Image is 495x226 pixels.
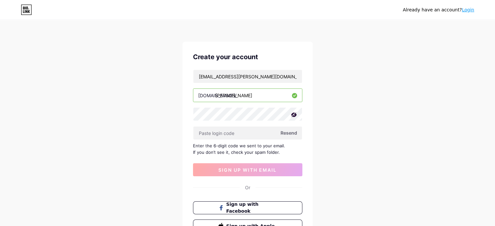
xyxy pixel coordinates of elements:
[193,89,302,102] input: username
[193,163,302,176] button: sign up with email
[193,70,302,83] input: Email
[226,201,277,215] span: Sign up with Facebook
[198,92,237,99] div: [DOMAIN_NAME]/
[403,7,474,13] div: Already have an account?
[193,126,302,140] input: Paste login code
[245,184,250,191] div: Or
[281,129,297,136] span: Resend
[193,142,302,155] div: Enter the 6-digit code we sent to your email. If you don’t see it, check your spam folder.
[462,7,474,12] a: Login
[218,167,277,173] span: sign up with email
[193,201,302,214] button: Sign up with Facebook
[193,52,302,62] div: Create your account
